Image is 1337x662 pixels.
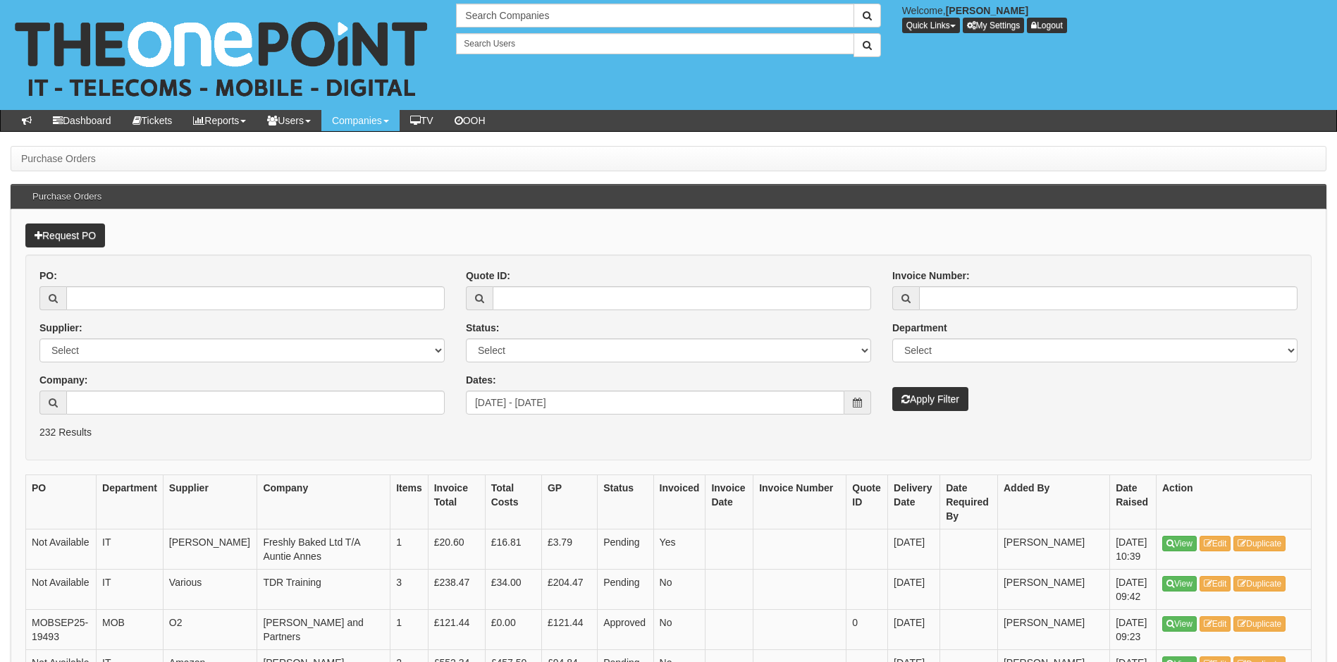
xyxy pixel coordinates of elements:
[888,529,940,570] td: [DATE]
[598,570,653,610] td: Pending
[26,570,97,610] td: Not Available
[25,185,109,209] h3: Purchase Orders
[892,4,1337,33] div: Welcome,
[1162,576,1197,591] a: View
[466,269,510,283] label: Quote ID:
[888,570,940,610] td: [DATE]
[1157,475,1312,529] th: Action
[257,570,390,610] td: TDR Training
[706,475,753,529] th: Invoice Date
[946,5,1028,16] b: [PERSON_NAME]
[541,610,597,650] td: £121.44
[466,373,496,387] label: Dates:
[1162,616,1197,632] a: View
[466,321,499,335] label: Status:
[541,475,597,529] th: GP
[444,110,496,131] a: OOH
[846,610,888,650] td: 0
[321,110,400,131] a: Companies
[26,475,97,529] th: PO
[1110,570,1157,610] td: [DATE] 09:42
[485,610,541,650] td: £0.00
[390,610,429,650] td: 1
[653,475,706,529] th: Invoiced
[39,321,82,335] label: Supplier:
[21,152,96,166] li: Purchase Orders
[428,610,485,650] td: £121.44
[1233,536,1286,551] a: Duplicate
[1162,536,1197,551] a: View
[390,529,429,570] td: 1
[390,570,429,610] td: 3
[97,529,164,570] td: IT
[940,475,998,529] th: Date Required By
[400,110,444,131] a: TV
[25,223,105,247] a: Request PO
[257,610,390,650] td: [PERSON_NAME] and Partners
[485,475,541,529] th: Total Costs
[39,425,1298,439] p: 232 Results
[997,529,1109,570] td: [PERSON_NAME]
[997,570,1109,610] td: [PERSON_NAME]
[26,610,97,650] td: MOBSEP25-19493
[257,475,390,529] th: Company
[428,570,485,610] td: £238.47
[902,18,960,33] button: Quick Links
[888,475,940,529] th: Delivery Date
[183,110,257,131] a: Reports
[42,110,122,131] a: Dashboard
[892,387,968,411] button: Apply Filter
[1200,536,1231,551] a: Edit
[892,269,970,283] label: Invoice Number:
[485,529,541,570] td: £16.81
[163,570,257,610] td: Various
[1233,616,1286,632] a: Duplicate
[653,570,706,610] td: No
[1233,576,1286,591] a: Duplicate
[428,529,485,570] td: £20.60
[97,570,164,610] td: IT
[1027,18,1067,33] a: Logout
[598,475,653,529] th: Status
[541,529,597,570] td: £3.79
[892,321,947,335] label: Department
[963,18,1025,33] a: My Settings
[598,529,653,570] td: Pending
[26,529,97,570] td: Not Available
[257,110,321,131] a: Users
[163,610,257,650] td: O2
[97,610,164,650] td: MOB
[97,475,164,529] th: Department
[163,529,257,570] td: [PERSON_NAME]
[888,610,940,650] td: [DATE]
[541,570,597,610] td: £204.47
[1110,610,1157,650] td: [DATE] 09:23
[122,110,183,131] a: Tickets
[428,475,485,529] th: Invoice Total
[1110,529,1157,570] td: [DATE] 10:39
[997,610,1109,650] td: [PERSON_NAME]
[456,33,854,54] input: Search Users
[653,529,706,570] td: Yes
[456,4,854,27] input: Search Companies
[257,529,390,570] td: Freshly Baked Ltd T/A Auntie Annes
[390,475,429,529] th: Items
[653,610,706,650] td: No
[1200,576,1231,591] a: Edit
[39,269,57,283] label: PO:
[598,610,653,650] td: Approved
[753,475,846,529] th: Invoice Number
[846,475,888,529] th: Quote ID
[1110,475,1157,529] th: Date Raised
[485,570,541,610] td: £34.00
[39,373,87,387] label: Company:
[163,475,257,529] th: Supplier
[1200,616,1231,632] a: Edit
[997,475,1109,529] th: Added By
